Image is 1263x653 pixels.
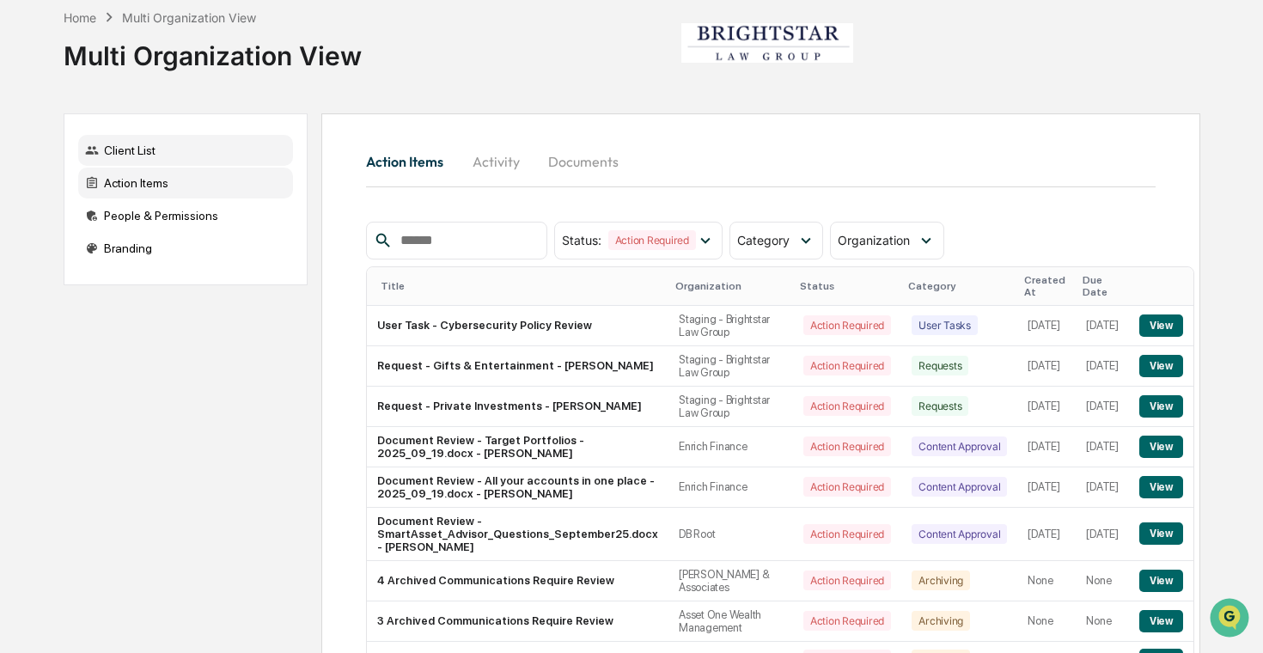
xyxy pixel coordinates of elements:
[908,280,1010,292] div: Category
[152,280,187,294] span: [DATE]
[838,233,910,247] span: Organization
[1017,508,1076,561] td: [DATE]
[171,426,208,439] span: Pylon
[53,280,139,294] span: [PERSON_NAME]
[562,233,601,247] span: Status :
[1139,436,1183,458] button: View
[17,217,45,245] img: Cece Ferraez
[681,23,853,63] img: Brightstar Law Group
[17,353,31,367] div: 🖐️
[668,387,793,427] td: Staging - Brightstar Law Group
[78,200,293,231] div: People & Permissions
[142,351,213,369] span: Attestations
[367,467,668,508] td: Document Review - All your accounts in one place - 2025_09_19.docx - [PERSON_NAME]
[121,425,208,439] a: Powered byPylon
[912,436,1007,456] div: Content Approval
[912,396,968,416] div: Requests
[668,306,793,346] td: Staging - Brightstar Law Group
[1076,306,1128,346] td: [DATE]
[675,280,786,292] div: Organization
[34,384,108,401] span: Data Lookup
[143,280,149,294] span: •
[1017,601,1076,642] td: None
[125,353,138,367] div: 🗄️
[1017,561,1076,601] td: None
[143,234,149,247] span: •
[912,315,978,335] div: User Tasks
[1017,387,1076,427] td: [DATE]
[77,131,282,149] div: Start new chat
[668,508,793,561] td: DB Root
[803,315,891,335] div: Action Required
[912,356,968,375] div: Requests
[53,234,139,247] span: [PERSON_NAME]
[266,187,313,208] button: See all
[1083,274,1121,298] div: Due Date
[1076,561,1128,601] td: None
[1076,387,1128,427] td: [DATE]
[803,477,891,497] div: Action Required
[1139,610,1183,632] button: View
[1139,522,1183,545] button: View
[1017,427,1076,467] td: [DATE]
[803,524,891,544] div: Action Required
[366,141,457,182] button: Action Items
[668,467,793,508] td: Enrich Finance
[912,571,970,590] div: Archiving
[668,346,793,387] td: Staging - Brightstar Law Group
[1076,601,1128,642] td: None
[17,264,45,291] img: Cece Ferraez
[668,427,793,467] td: Enrich Finance
[17,36,313,64] p: How can we help?
[1139,570,1183,592] button: View
[367,508,668,561] td: Document Review - SmartAsset_Advisor_Questions_September25.docx - [PERSON_NAME]
[1139,314,1183,337] button: View
[737,233,790,247] span: Category
[608,230,696,250] div: Action Required
[366,141,1156,182] div: activity tabs
[534,141,632,182] button: Documents
[77,149,236,162] div: We're available if you need us!
[912,524,1007,544] div: Content Approval
[36,131,67,162] img: 1751574470498-79e402a7-3db9-40a0-906f-966fe37d0ed6
[1017,346,1076,387] td: [DATE]
[34,351,111,369] span: Preclearance
[1076,508,1128,561] td: [DATE]
[457,141,534,182] button: Activity
[367,387,668,427] td: Request - Private Investments - [PERSON_NAME]
[367,601,668,642] td: 3 Archived Communications Require Review
[17,386,31,400] div: 🔎
[122,10,256,25] div: Multi Organization View
[1076,427,1128,467] td: [DATE]
[803,396,891,416] div: Action Required
[1076,467,1128,508] td: [DATE]
[800,280,894,292] div: Status
[1076,346,1128,387] td: [DATE]
[912,477,1007,497] div: Content Approval
[1017,306,1076,346] td: [DATE]
[381,280,662,292] div: Title
[367,427,668,467] td: Document Review - Target Portfolios - 2025_09_19.docx - [PERSON_NAME]
[1208,596,1254,643] iframe: Open customer support
[78,233,293,264] div: Branding
[64,10,96,25] div: Home
[803,356,891,375] div: Action Required
[803,436,891,456] div: Action Required
[668,561,793,601] td: [PERSON_NAME] & Associates
[17,131,48,162] img: 1746055101610-c473b297-6a78-478c-a979-82029cc54cd1
[64,27,362,71] div: Multi Organization View
[367,561,668,601] td: 4 Archived Communications Require Review
[152,234,187,247] span: [DATE]
[367,306,668,346] td: User Task - Cybersecurity Policy Review
[10,345,118,375] a: 🖐️Preclearance
[367,346,668,387] td: Request - Gifts & Entertainment - [PERSON_NAME]
[668,601,793,642] td: Asset One Wealth Management
[912,611,970,631] div: Archiving
[1139,476,1183,498] button: View
[1139,395,1183,418] button: View
[803,571,891,590] div: Action Required
[17,191,115,204] div: Past conversations
[10,377,115,408] a: 🔎Data Lookup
